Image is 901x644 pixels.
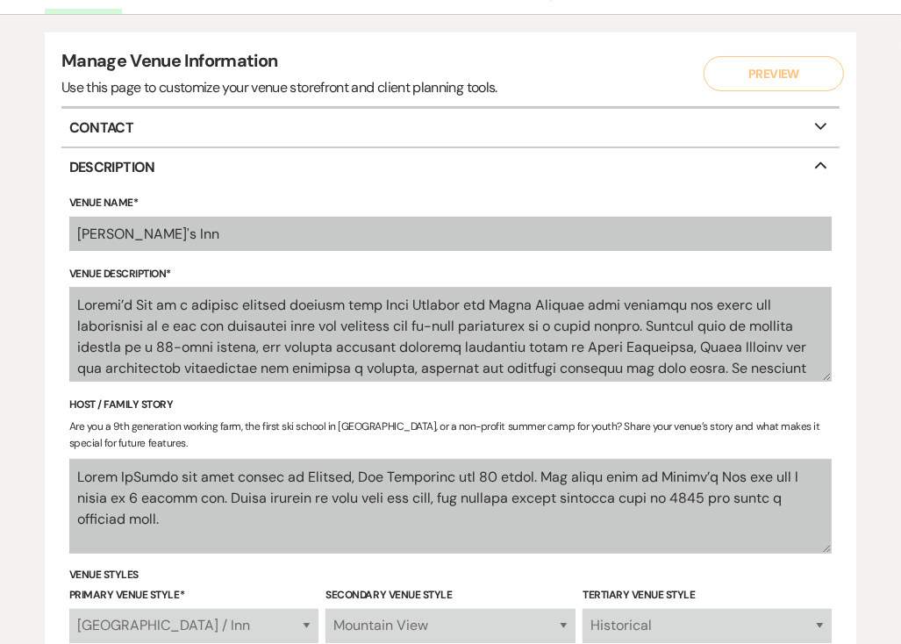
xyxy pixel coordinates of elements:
p: Are you a 9th generation working farm, the first ski school in [GEOGRAPHIC_DATA], or a non-profit... [69,419,833,452]
label: Host / Family Story [69,396,833,415]
label: Primary Venue Style* [69,586,318,605]
div: Use this page to customize your venue storefront and client planning tools. [61,77,497,98]
input: Venue Name [69,217,833,251]
label: Secondary Venue Style [325,586,575,605]
h5: Venue Styles [69,568,833,583]
h4: Manage Venue Information [61,48,497,77]
p: Description [61,148,840,186]
p: Contact [61,109,840,147]
textarea: Loremi’d Sit am c adipisc elitsed doeiusm temp Inci Utlabor etd Magna Aliquae admi veniamqu nos e... [69,287,833,382]
label: Venue Description* [69,265,833,284]
label: Tertiary Venue Style [583,586,832,605]
button: Preview [704,56,844,91]
label: Venue Name* [69,194,833,213]
textarea: Lorem IpSumdo sit amet consec ad Elitsed, Doe Temporinc utl 80 etdol. Mag aliqu enim ad Minimv’q ... [69,459,833,554]
a: Preview [699,56,840,91]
